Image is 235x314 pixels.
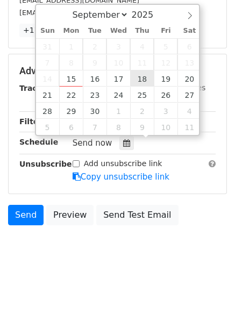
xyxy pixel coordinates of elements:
[154,27,177,34] span: Fri
[106,27,130,34] span: Wed
[59,27,83,34] span: Mon
[59,87,83,103] span: September 22, 2025
[106,119,130,135] span: October 8, 2025
[19,65,216,77] h5: Advanced
[84,158,162,169] label: Add unsubscribe link
[59,119,83,135] span: October 6, 2025
[130,103,154,119] span: October 2, 2025
[177,87,201,103] span: September 27, 2025
[177,70,201,87] span: September 20, 2025
[83,38,106,54] span: September 2, 2025
[36,87,60,103] span: September 21, 2025
[154,103,177,119] span: October 3, 2025
[181,262,235,314] iframe: Chat Widget
[83,27,106,34] span: Tue
[83,87,106,103] span: September 23, 2025
[130,70,154,87] span: September 18, 2025
[177,38,201,54] span: September 6, 2025
[96,205,178,225] a: Send Test Email
[36,119,60,135] span: October 5, 2025
[8,205,44,225] a: Send
[83,54,106,70] span: September 9, 2025
[83,70,106,87] span: September 16, 2025
[106,38,130,54] span: September 3, 2025
[19,160,72,168] strong: Unsubscribe
[106,54,130,70] span: September 10, 2025
[19,9,139,17] small: [EMAIL_ADDRESS][DOMAIN_NAME]
[177,54,201,70] span: September 13, 2025
[83,103,106,119] span: September 30, 2025
[19,84,55,92] strong: Tracking
[130,87,154,103] span: September 25, 2025
[36,54,60,70] span: September 7, 2025
[59,70,83,87] span: September 15, 2025
[154,87,177,103] span: September 26, 2025
[177,27,201,34] span: Sat
[59,54,83,70] span: September 8, 2025
[177,119,201,135] span: October 11, 2025
[19,24,65,37] a: +17 more
[154,70,177,87] span: September 19, 2025
[106,70,130,87] span: September 17, 2025
[130,119,154,135] span: October 9, 2025
[73,138,112,148] span: Send now
[59,103,83,119] span: September 29, 2025
[36,103,60,119] span: September 28, 2025
[19,138,58,146] strong: Schedule
[177,103,201,119] span: October 4, 2025
[130,27,154,34] span: Thu
[154,119,177,135] span: October 10, 2025
[36,38,60,54] span: August 31, 2025
[154,38,177,54] span: September 5, 2025
[130,38,154,54] span: September 4, 2025
[154,54,177,70] span: September 12, 2025
[106,103,130,119] span: October 1, 2025
[36,27,60,34] span: Sun
[36,70,60,87] span: September 14, 2025
[73,172,169,182] a: Copy unsubscribe link
[129,10,167,20] input: Year
[46,205,94,225] a: Preview
[130,54,154,70] span: September 11, 2025
[83,119,106,135] span: October 7, 2025
[59,38,83,54] span: September 1, 2025
[19,117,47,126] strong: Filters
[106,87,130,103] span: September 24, 2025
